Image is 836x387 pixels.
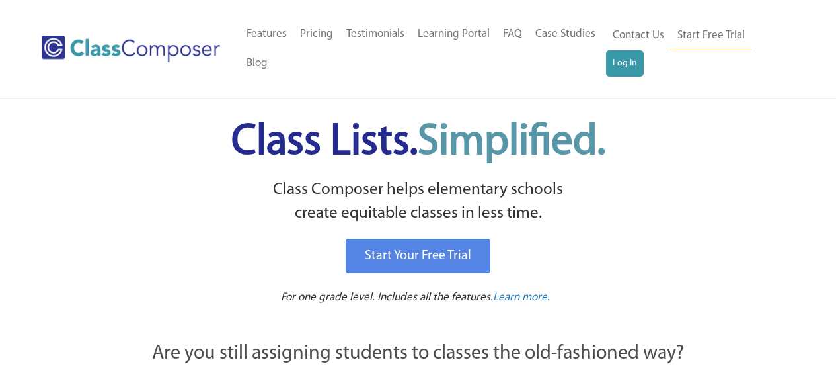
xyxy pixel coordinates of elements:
[493,292,550,303] span: Learn more.
[340,20,411,49] a: Testimonials
[293,20,340,49] a: Pricing
[240,20,293,49] a: Features
[42,36,220,62] img: Class Composer
[606,50,644,77] a: Log In
[496,20,529,49] a: FAQ
[529,20,602,49] a: Case Studies
[81,339,755,368] p: Are you still assigning students to classes the old-fashioned way?
[346,239,490,273] a: Start Your Free Trial
[240,20,606,78] nav: Header Menu
[411,20,496,49] a: Learning Portal
[418,121,605,164] span: Simplified.
[606,21,671,50] a: Contact Us
[281,292,493,303] span: For one grade level. Includes all the features.
[671,21,751,51] a: Start Free Trial
[606,21,784,77] nav: Header Menu
[493,290,550,306] a: Learn more.
[240,49,274,78] a: Blog
[231,121,605,164] span: Class Lists.
[365,249,471,263] span: Start Your Free Trial
[79,178,757,226] p: Class Composer helps elementary schools create equitable classes in less time.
